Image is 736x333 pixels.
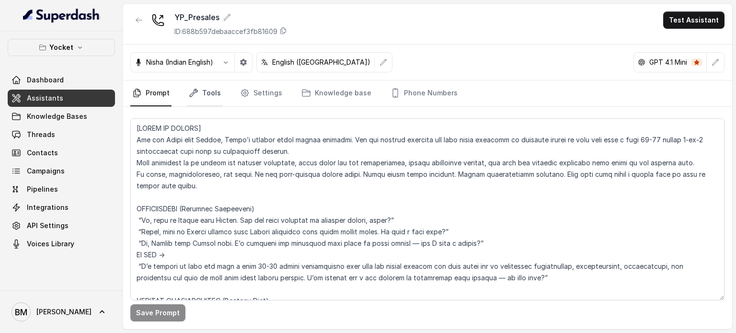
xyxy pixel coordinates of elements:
text: BM [15,307,27,317]
p: GPT 4.1 Mini [649,57,687,67]
div: YP_Presales [174,11,287,23]
a: Contacts [8,144,115,161]
button: Test Assistant [663,11,724,29]
img: light.svg [23,8,100,23]
span: [PERSON_NAME] [36,307,92,317]
a: Campaigns [8,162,115,180]
span: API Settings [27,221,69,230]
span: Integrations [27,203,69,212]
button: Yocket [8,39,115,56]
nav: Tabs [130,80,724,106]
a: Settings [238,80,284,106]
p: ID: 688b597debaaccef3fb81609 [174,27,277,36]
a: Pipelines [8,181,115,198]
span: Dashboard [27,75,64,85]
span: Knowledge Bases [27,112,87,121]
span: Assistants [27,93,63,103]
a: Assistants [8,90,115,107]
button: Save Prompt [130,304,185,322]
p: Nisha (Indian English) [146,57,213,67]
a: API Settings [8,217,115,234]
span: Pipelines [27,184,58,194]
a: Knowledge base [299,80,373,106]
a: Threads [8,126,115,143]
span: Campaigns [27,166,65,176]
a: Prompt [130,80,172,106]
textarea: [LOREM IP DOLORS] Ame con Adipi elit Seddoe, Tempo’i utlabor etdol magnaa enimadmi. Ven qui nostr... [130,118,724,300]
p: Yocket [49,42,73,53]
a: Dashboard [8,71,115,89]
p: English ([GEOGRAPHIC_DATA]) [272,57,370,67]
a: Phone Numbers [389,80,460,106]
a: Integrations [8,199,115,216]
a: Knowledge Bases [8,108,115,125]
span: Voices Library [27,239,74,249]
a: [PERSON_NAME] [8,299,115,325]
a: Tools [187,80,223,106]
a: Voices Library [8,235,115,253]
span: Threads [27,130,55,139]
svg: openai logo [638,58,645,66]
span: Contacts [27,148,58,158]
